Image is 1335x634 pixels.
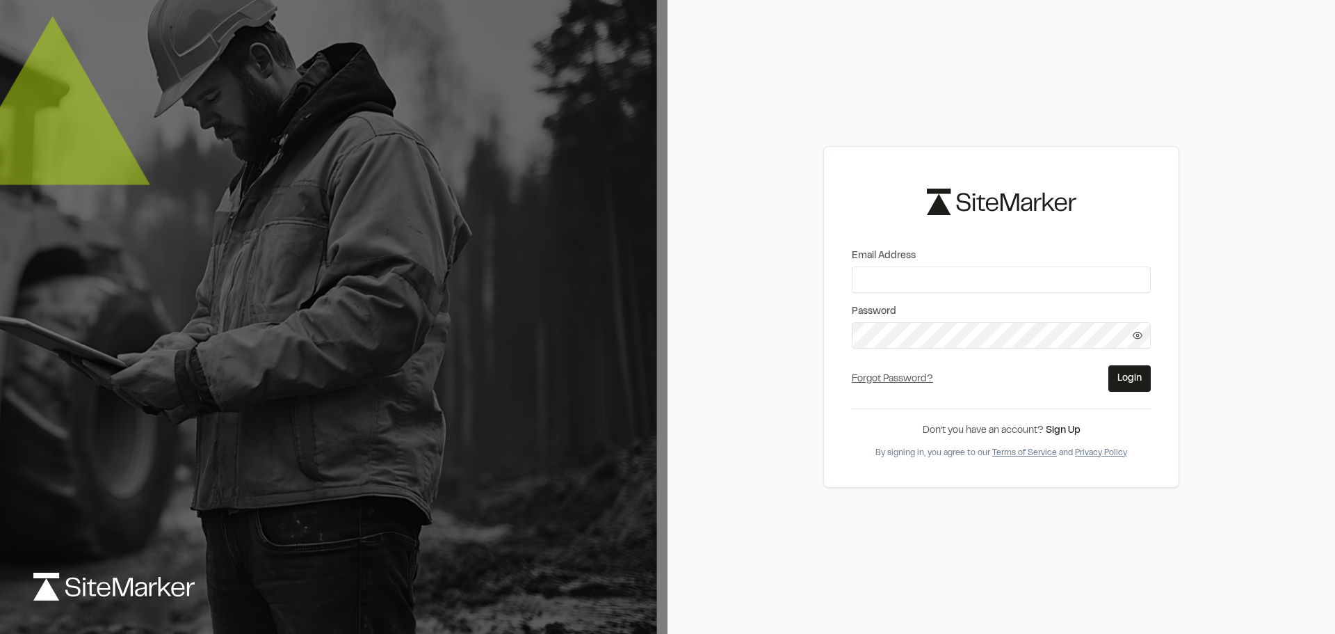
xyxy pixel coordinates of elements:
button: Privacy Policy [1075,447,1127,459]
div: Don’t you have an account? [852,423,1151,438]
label: Email Address [852,248,1151,264]
button: Terms of Service [992,447,1057,459]
a: Sign Up [1046,427,1081,435]
a: Forgot Password? [852,375,933,383]
img: logo-black-rebrand.svg [927,189,1076,214]
button: Login [1108,365,1151,392]
label: Password [852,304,1151,319]
img: logo-white-rebrand.svg [33,573,195,601]
div: By signing in, you agree to our and [852,447,1151,459]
